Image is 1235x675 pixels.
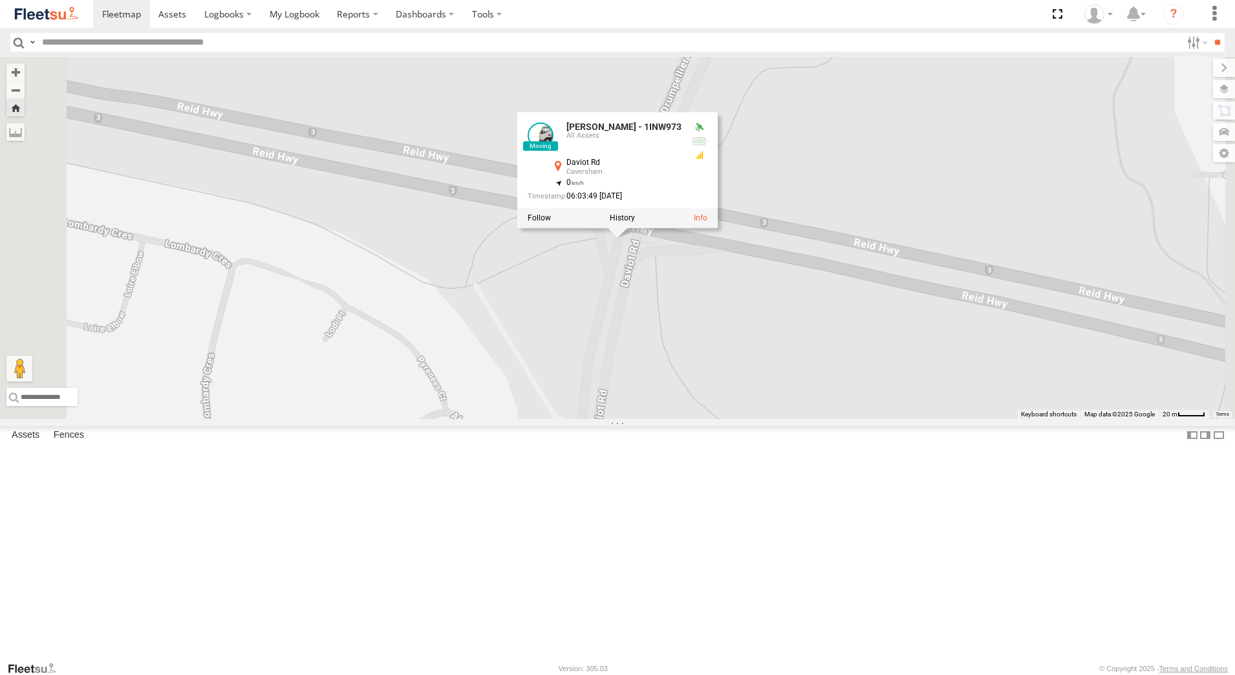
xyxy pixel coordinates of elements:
[1163,4,1184,25] i: ?
[5,426,46,444] label: Assets
[6,123,25,141] label: Measure
[7,662,67,675] a: Visit our Website
[1182,33,1210,52] label: Search Filter Options
[1186,426,1199,445] label: Dock Summary Table to the Left
[1080,5,1117,24] div: Ben Barnes-Gott
[566,133,682,140] div: All Assets
[1163,411,1177,418] span: 20 m
[13,5,80,23] img: fleetsu-logo-horizontal.svg
[6,356,32,381] button: Drag Pegman onto the map to open Street View
[692,122,707,133] div: Valid GPS Fix
[692,136,707,147] div: Battery Remaining: 4.19v
[1213,144,1235,162] label: Map Settings
[528,122,553,148] a: View Asset Details
[1216,412,1229,417] a: Terms
[528,193,682,201] div: Date/time of location update
[692,151,707,161] div: GSM Signal = 3
[559,665,608,672] div: Version: 305.03
[1212,426,1225,445] label: Hide Summary Table
[566,169,682,177] div: Caversham
[27,33,38,52] label: Search Query
[528,214,551,223] label: Realtime tracking of Asset
[566,122,682,132] a: [PERSON_NAME] - 1INW973
[1159,665,1228,672] a: Terms and Conditions
[6,63,25,81] button: Zoom in
[6,81,25,99] button: Zoom out
[47,426,91,444] label: Fences
[1159,410,1209,419] button: Map scale: 20 m per 39 pixels
[610,214,635,223] label: View Asset History
[1021,410,1077,419] button: Keyboard shortcuts
[694,214,707,223] a: View Asset Details
[566,178,584,187] span: 0
[1084,411,1155,418] span: Map data ©2025 Google
[1099,665,1228,672] div: © Copyright 2025 -
[566,158,682,167] div: Daviot Rd
[6,99,25,116] button: Zoom Home
[1199,426,1212,445] label: Dock Summary Table to the Right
